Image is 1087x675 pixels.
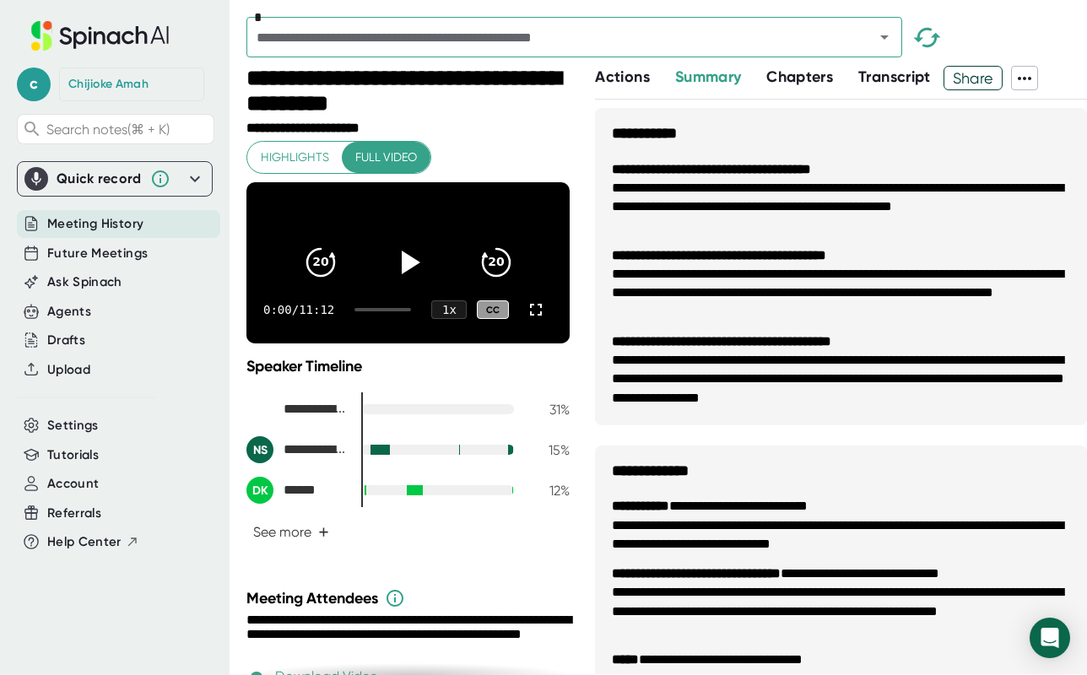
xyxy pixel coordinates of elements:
[766,66,833,89] button: Chapters
[24,162,205,196] div: Quick record
[675,67,741,86] span: Summary
[766,67,833,86] span: Chapters
[873,25,896,49] button: Open
[247,142,343,173] button: Highlights
[47,214,143,234] button: Meeting History
[47,504,101,523] button: Referrals
[246,396,348,423] div: Joey D'Andrea
[527,402,570,418] div: 31 %
[318,526,329,539] span: +
[858,66,931,89] button: Transcript
[47,244,148,263] button: Future Meetings
[1030,618,1070,658] div: Open Intercom Messenger
[261,147,329,168] span: Highlights
[675,66,741,89] button: Summary
[944,63,1003,93] span: Share
[246,396,273,423] div: JD
[47,360,90,380] button: Upload
[47,331,85,350] button: Drafts
[246,436,273,463] div: NS
[595,67,649,86] span: Actions
[477,300,509,320] div: CC
[527,442,570,458] div: 15 %
[355,147,417,168] span: Full video
[246,588,574,608] div: Meeting Attendees
[47,474,99,494] button: Account
[68,77,149,92] div: Chijioke Amah
[246,436,348,463] div: Nicole Sperling
[246,477,348,504] div: Dave K
[595,66,649,89] button: Actions
[47,416,99,435] button: Settings
[263,303,334,316] div: 0:00 / 11:12
[527,483,570,499] div: 12 %
[47,273,122,292] button: Ask Spinach
[246,477,273,504] div: DK
[858,67,931,86] span: Transcript
[944,66,1003,90] button: Share
[46,121,170,138] span: Search notes (⌘ + K)
[342,142,430,173] button: Full video
[47,445,99,465] button: Tutorials
[47,532,122,552] span: Help Center
[246,517,336,547] button: See more+
[57,170,142,187] div: Quick record
[431,300,467,319] div: 1 x
[246,357,570,375] div: Speaker Timeline
[47,532,139,552] button: Help Center
[47,302,91,321] button: Agents
[17,67,51,101] span: c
